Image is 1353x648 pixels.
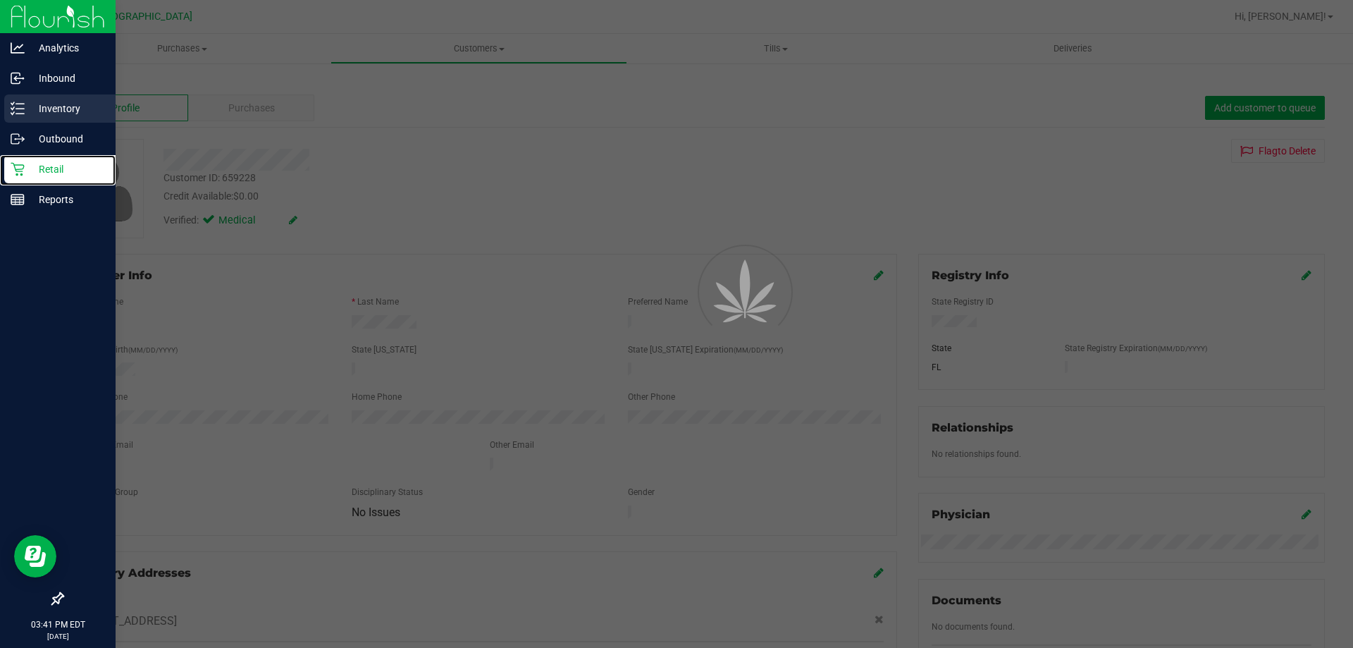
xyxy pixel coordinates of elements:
inline-svg: Retail [11,162,25,176]
p: 03:41 PM EDT [6,618,109,631]
p: Reports [25,191,109,208]
p: Inbound [25,70,109,87]
inline-svg: Inventory [11,102,25,116]
inline-svg: Analytics [11,41,25,55]
p: Inventory [25,100,109,117]
inline-svg: Outbound [11,132,25,146]
p: [DATE] [6,631,109,642]
inline-svg: Reports [11,192,25,207]
p: Retail [25,161,109,178]
iframe: Resource center [14,535,56,577]
p: Outbound [25,130,109,147]
p: Analytics [25,39,109,56]
inline-svg: Inbound [11,71,25,85]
